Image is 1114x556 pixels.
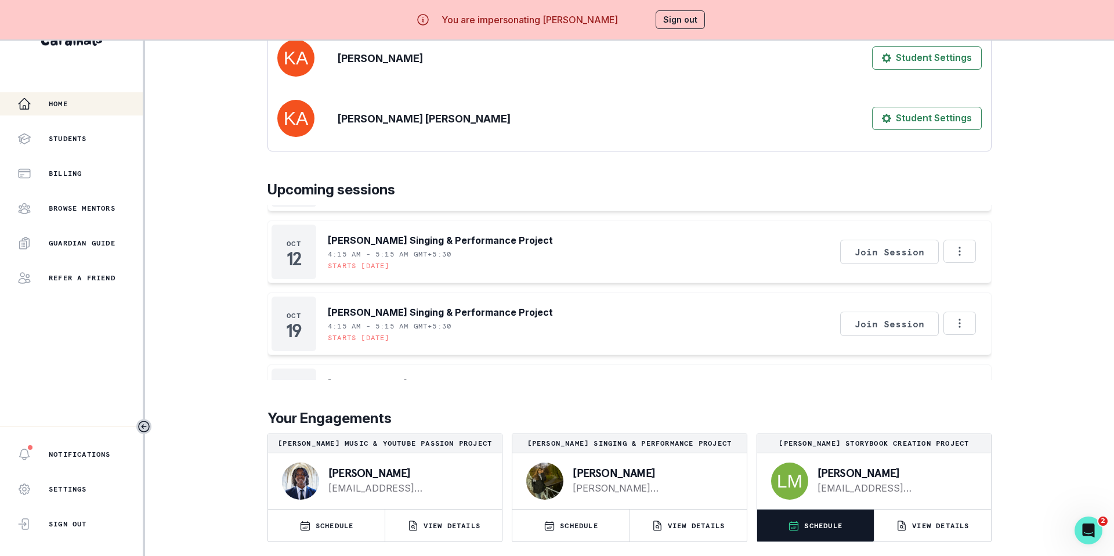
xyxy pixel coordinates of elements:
p: [PERSON_NAME] Singing & Performance Project [328,233,553,247]
p: SCHEDULE [316,521,354,530]
p: [PERSON_NAME] [818,467,972,479]
p: Sign Out [49,519,87,529]
p: 4:15 AM - 5:15 AM GMT+5:30 [328,322,451,331]
p: Settings [49,485,87,494]
p: Your Engagements [267,408,992,429]
button: Toggle sidebar [136,419,151,434]
p: [PERSON_NAME] Singing & Performance Project [328,305,553,319]
button: Join Session [840,312,939,336]
p: Students [49,134,87,143]
p: [PERSON_NAME] [338,50,423,66]
p: SCHEDULE [804,521,842,530]
p: [PERSON_NAME] [328,467,483,479]
button: Student Settings [872,46,982,70]
p: 19 [286,325,302,337]
p: You are impersonating [PERSON_NAME] [442,13,618,27]
p: Notifications [49,450,111,459]
button: SCHEDULE [757,510,874,541]
p: [PERSON_NAME] Singing & Performance Project [517,439,742,448]
p: Billing [49,169,82,178]
p: [PERSON_NAME] Music & YouTube Passion Project [273,439,497,448]
button: VIEW DETAILS [385,510,502,541]
img: svg [771,463,808,500]
a: [EMAIL_ADDRESS][DOMAIN_NAME] [818,481,972,495]
button: Options [943,240,976,263]
p: Oct [287,239,301,248]
p: [PERSON_NAME] Music & YouTube Passion Project [328,377,565,391]
img: svg [277,39,314,77]
p: Starts [DATE] [328,261,390,270]
button: SCHEDULE [512,510,629,541]
p: VIEW DETAILS [912,521,969,530]
p: Starts [DATE] [328,333,390,342]
iframe: Intercom live chat [1075,517,1102,544]
p: Oct [287,311,301,320]
p: 12 [287,253,301,265]
span: 2 [1098,517,1108,526]
button: SCHEDULE [268,510,385,541]
p: [PERSON_NAME] Storybook Creation Project [762,439,986,448]
p: 4:15 AM - 5:15 AM GMT+5:30 [328,250,451,259]
p: Guardian Guide [49,239,115,248]
p: VIEW DETAILS [424,521,480,530]
button: Student Settings [872,107,982,130]
p: VIEW DETAILS [668,521,725,530]
p: Home [49,99,68,109]
button: Options [943,312,976,335]
button: VIEW DETAILS [630,510,747,541]
p: Refer a friend [49,273,115,283]
p: [PERSON_NAME] [573,467,728,479]
p: [PERSON_NAME] [PERSON_NAME] [338,111,511,127]
a: [PERSON_NAME][EMAIL_ADDRESS][PERSON_NAME][DOMAIN_NAME] [573,481,728,495]
p: Browse Mentors [49,204,115,213]
button: Sign out [656,10,705,29]
p: Upcoming sessions [267,179,992,200]
img: svg [277,100,314,137]
p: SCHEDULE [560,521,598,530]
a: [EMAIL_ADDRESS][DOMAIN_NAME] [328,481,483,495]
button: VIEW DETAILS [874,510,991,541]
button: Join Session [840,240,939,264]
